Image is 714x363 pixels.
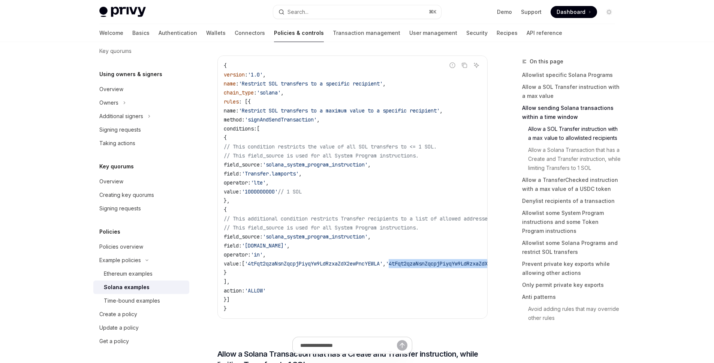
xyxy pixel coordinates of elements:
[273,5,441,19] button: Search...⌘K
[522,258,621,279] a: Prevent private key exports while allowing other actions
[239,98,251,105] span: : [{
[224,116,245,123] span: method:
[224,251,251,258] span: operator:
[99,24,123,42] a: Welcome
[93,188,189,202] a: Creating key quorums
[242,170,299,177] span: 'Transfer.lamports'
[397,340,407,351] button: Send message
[236,80,239,87] span: :
[224,197,230,204] span: },
[551,6,597,18] a: Dashboard
[522,291,621,303] a: Anti patterns
[224,80,236,87] span: name
[263,161,368,168] span: 'solana_system_program_instruction'
[317,116,320,123] span: ,
[206,24,226,42] a: Wallets
[224,206,227,213] span: {
[472,60,481,70] button: Ask AI
[263,233,368,240] span: 'solana_system_program_instruction'
[99,125,141,134] div: Signing requests
[99,204,141,213] div: Signing requests
[460,60,469,70] button: Copy the contents from the code block
[93,202,189,215] a: Signing requests
[522,195,621,207] a: Denylist recipients of a transaction
[224,125,257,132] span: conditions:
[99,242,143,251] div: Policies overview
[497,8,512,16] a: Demo
[440,107,443,114] span: ,
[281,89,284,96] span: ,
[522,144,621,174] a: Allow a Solana Transaction that has a Create and Transfer instruction, while limiting Transfers t...
[245,71,248,78] span: :
[224,107,239,114] span: name:
[333,24,400,42] a: Transaction management
[242,242,287,249] span: '[DOMAIN_NAME]'
[521,8,542,16] a: Support
[224,233,263,240] span: field_source:
[99,98,118,107] div: Owners
[104,283,150,292] div: Solana examples
[99,7,146,17] img: light logo
[522,102,621,123] a: Allow sending Solana transactions within a time window
[242,188,278,195] span: '1000000000'
[99,323,139,332] div: Update a policy
[409,24,457,42] a: User management
[159,24,197,42] a: Authentication
[99,177,123,186] div: Overview
[93,280,189,294] a: Solana examples
[93,334,189,348] a: Get a policy
[104,296,160,305] div: Time-bound examples
[235,24,265,42] a: Connectors
[287,7,308,16] div: Search...
[224,269,227,276] span: }
[300,337,397,354] input: Ask a question...
[224,98,239,105] span: rules
[557,8,585,16] span: Dashboard
[242,260,245,267] span: [
[104,269,153,278] div: Ethereum examples
[522,207,621,237] a: Allowlist some System Program instructions and some Token Program instructions
[93,96,189,109] button: Owners
[224,188,242,195] span: value:
[522,81,621,102] a: Allow a SOL Transfer instruction with a max value
[522,69,621,81] a: Allowlist specific Solana Programs
[224,242,242,249] span: field:
[99,227,120,236] h5: Policies
[522,237,621,258] a: Allowlist some Solana Programs and restrict SOL transfers
[466,24,488,42] a: Security
[522,123,621,144] a: Allow a SOL Transfer instruction with a max value to allowlisted recipients
[224,71,245,78] span: version
[224,143,437,150] span: // This condition restricts the value of all SOL transfers to <= 1 SOL.
[368,233,371,240] span: ,
[239,107,440,114] span: 'Restrict SOL transfers to a maximum value to a specific recipient'
[603,6,615,18] button: Toggle dark mode
[93,240,189,253] a: Policies overview
[248,71,263,78] span: '1.0'
[224,161,263,168] span: field_source:
[93,321,189,334] a: Update a policy
[93,109,189,123] button: Additional signers
[299,170,302,177] span: ,
[93,175,189,188] a: Overview
[224,89,254,96] span: chain_type
[99,112,143,121] div: Additional signers
[93,82,189,96] a: Overview
[383,80,386,87] span: ,
[527,24,562,42] a: API reference
[93,253,189,267] button: Example policies
[274,24,324,42] a: Policies & controls
[224,152,419,159] span: // This field_source is used for all System Program instructions.
[99,70,162,79] h5: Using owners & signers
[224,305,227,312] span: }
[99,85,123,94] div: Overview
[99,190,154,199] div: Creating key quorums
[224,134,227,141] span: {
[522,279,621,291] a: Only permit private key exports
[224,62,227,69] span: {
[429,9,437,15] span: ⌘ K
[93,123,189,136] a: Signing requests
[368,161,371,168] span: ,
[224,224,419,231] span: // This field_source is used for all System Program instructions.
[257,89,281,96] span: 'solana'
[386,260,524,267] span: '4tFqt2qzaNsnZqcpjPiyqYw9LdRzxaZdX2ewPncYEWLA'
